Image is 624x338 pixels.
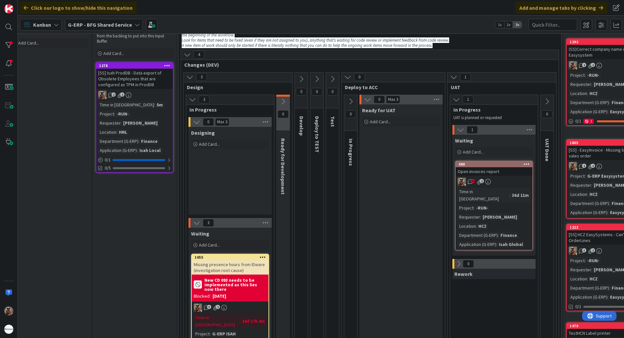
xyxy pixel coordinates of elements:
[588,191,599,198] div: HCZ
[311,88,322,96] span: 0
[509,192,510,199] span: :
[575,303,581,310] span: 0/1
[453,106,530,113] span: In Progress
[278,110,289,118] span: 0
[20,2,136,14] div: Click our logo to show/hide this navigation
[607,209,608,216] span: :
[471,179,475,183] span: 15
[458,241,496,248] div: Application (G-ERP)
[362,107,396,114] span: Ready for UAT
[497,241,525,248] div: Isah Global
[569,108,607,115] div: Application (G-ERP)
[459,162,532,167] div: 480
[456,167,532,176] div: Open invoices report
[476,223,477,230] span: :
[4,325,13,334] img: avatar
[569,257,585,264] div: Project
[591,266,592,273] span: :
[187,84,284,90] span: Design
[103,50,124,56] span: Add Card...
[138,147,162,154] div: Isah Local
[569,209,607,216] div: Application (G-ERP)
[98,147,137,154] div: Application (G-ERP)
[120,92,124,97] span: 1
[111,92,116,97] span: 2
[609,284,610,291] span: :
[456,161,532,176] div: 480Open invoices report
[582,63,586,67] span: 2
[513,21,522,28] span: 3x
[192,254,268,275] div: 1655Missing presence hours from IDware (investigation root cause)
[330,116,336,127] span: Test
[121,119,122,127] span: :
[207,305,211,309] span: 3
[138,138,139,145] span: :
[453,115,530,120] p: UAT is planned or requested
[586,72,601,79] div: -RUN-
[474,204,490,211] div: -RUN-
[569,72,585,79] div: Project
[189,106,266,113] span: In Progress
[96,91,173,99] div: VK
[583,119,594,124] div: 1
[477,223,488,230] div: HCZ
[139,138,159,145] div: Finance
[607,108,608,115] span: :
[122,119,159,127] div: [PERSON_NAME]
[587,191,588,198] span: :
[184,61,551,68] span: Changes (DEV)
[370,119,391,125] span: Add Card...
[569,172,585,180] div: Project
[98,138,138,145] div: Department (G-ERP)
[458,188,509,202] div: Time in [GEOGRAPHIC_DATA]
[569,182,591,189] div: Requester
[213,293,226,300] div: [DATE]
[582,164,586,168] span: 1
[348,139,354,166] span: In Progress
[510,192,530,199] div: 36d 11m
[609,99,610,106] span: :
[587,275,588,282] span: :
[240,318,266,325] div: 18d 17h 8m
[116,128,117,136] span: :
[458,204,474,211] div: Project
[68,21,132,28] b: G-ERP - BFG Shared Service
[96,63,173,69] div: 1278
[18,40,39,46] span: Add Card...
[182,37,449,43] em: Look for items that need to be fixed (even if they are not assigned to you), anything that’s wait...
[585,172,586,180] span: :
[591,182,592,189] span: :
[388,98,398,101] div: Max 3
[569,191,587,198] div: Location
[192,260,268,275] div: Missing presence hours from IDware (investigation root cause)
[528,19,577,31] input: Quick Filter...
[569,247,577,255] img: VK
[96,156,173,164] div: 0/1
[585,257,586,264] span: :
[296,88,307,96] span: 0
[117,128,129,136] div: HNL
[211,330,237,337] div: G-ERP ISAH
[607,293,608,301] span: :
[115,110,130,117] div: -RUN-
[474,204,474,211] span: :
[569,293,607,301] div: Application (G-ERP)
[327,88,338,96] span: 0
[114,110,115,117] span: :
[460,73,471,81] span: 1
[33,21,51,29] span: Kanban
[192,254,268,260] div: 1655
[467,126,478,134] span: 1
[345,110,356,118] span: 0
[498,232,499,239] span: :
[586,257,601,264] div: -RUN-
[4,4,13,13] img: Visit kanbanzone.com
[504,21,513,28] span: 2x
[541,110,552,118] span: 0
[105,156,111,163] span: 0 / 1
[462,96,474,103] span: 1
[280,138,286,195] span: Ready for Development
[587,90,588,97] span: :
[298,116,305,136] span: Develop
[588,90,599,97] div: HCZ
